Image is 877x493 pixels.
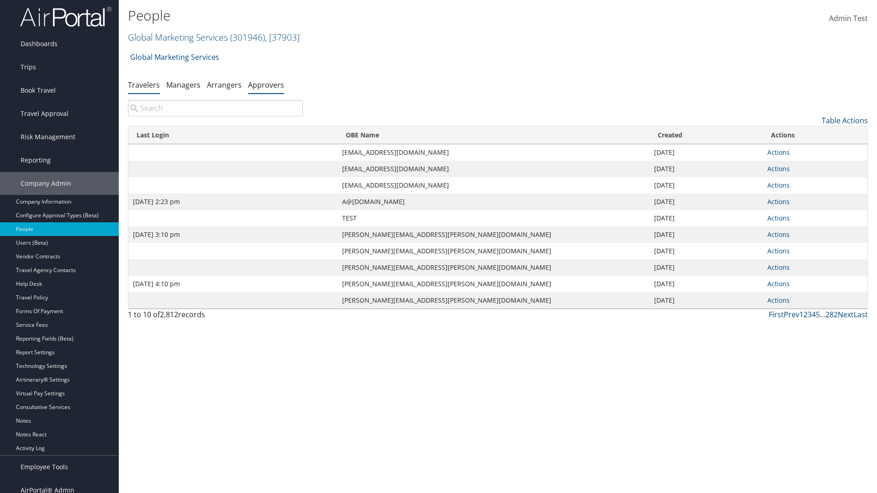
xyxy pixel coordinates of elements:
[650,144,763,161] td: [DATE]
[825,309,838,320] a: 282
[338,194,650,210] td: A@[DOMAIN_NAME]
[265,31,300,43] span: , [ 37903 ]
[767,230,790,239] a: Actions
[338,259,650,276] td: [PERSON_NAME][EMAIL_ADDRESS][PERSON_NAME][DOMAIN_NAME]
[248,80,284,90] a: Approvers
[650,126,763,144] th: Created: activate to sort column ascending
[767,279,790,288] a: Actions
[338,243,650,259] td: [PERSON_NAME][EMAIL_ADDRESS][PERSON_NAME][DOMAIN_NAME]
[128,194,338,210] td: [DATE] 2:23 pm
[803,309,808,320] a: 2
[21,126,75,148] span: Risk Management
[21,79,56,102] span: Book Travel
[767,164,790,173] a: Actions
[128,6,621,25] h1: People
[650,194,763,210] td: [DATE]
[767,214,790,222] a: Actions
[128,31,300,43] a: Global Marketing Services
[21,172,71,195] span: Company Admin
[829,13,868,23] span: Admin Test
[128,80,160,90] a: Travelers
[20,6,111,27] img: airportal-logo.png
[808,309,812,320] a: 3
[338,276,650,292] td: [PERSON_NAME][EMAIL_ADDRESS][PERSON_NAME][DOMAIN_NAME]
[166,80,201,90] a: Managers
[763,126,867,144] th: Actions
[130,48,219,66] a: Global Marketing Services
[812,309,816,320] a: 4
[767,181,790,189] a: Actions
[338,210,650,226] td: TEST
[650,226,763,243] td: [DATE]
[128,276,338,292] td: [DATE] 4:10 pm
[799,309,803,320] a: 1
[160,309,178,320] span: 2,812
[767,263,790,272] a: Actions
[650,177,763,194] td: [DATE]
[207,80,242,90] a: Arrangers
[829,5,868,33] a: Admin Test
[338,226,650,243] td: [PERSON_NAME][EMAIL_ADDRESS][PERSON_NAME][DOMAIN_NAME]
[128,100,303,116] input: Search
[769,309,784,320] a: First
[767,246,790,255] a: Actions
[838,309,854,320] a: Next
[650,292,763,309] td: [DATE]
[650,161,763,177] td: [DATE]
[21,149,51,172] span: Reporting
[128,126,338,144] th: Last Login: activate to sort column ascending
[338,161,650,177] td: [EMAIL_ADDRESS][DOMAIN_NAME]
[338,292,650,309] td: [PERSON_NAME][EMAIL_ADDRESS][PERSON_NAME][DOMAIN_NAME]
[650,259,763,276] td: [DATE]
[21,32,58,55] span: Dashboards
[650,276,763,292] td: [DATE]
[767,148,790,157] a: Actions
[816,309,820,320] a: 5
[820,309,825,320] span: …
[338,126,650,144] th: OBE Name: activate to sort column ascending
[784,309,799,320] a: Prev
[854,309,868,320] a: Last
[650,210,763,226] td: [DATE]
[650,243,763,259] td: [DATE]
[822,115,868,126] a: Table Actions
[128,309,303,325] div: 1 to 10 of records
[338,144,650,161] td: [EMAIL_ADDRESS][DOMAIN_NAME]
[21,456,68,478] span: Employee Tools
[21,56,36,79] span: Trips
[767,197,790,206] a: Actions
[767,296,790,304] a: Actions
[128,226,338,243] td: [DATE] 3:10 pm
[230,31,265,43] span: ( 301946 )
[338,177,650,194] td: [EMAIL_ADDRESS][DOMAIN_NAME]
[21,102,69,125] span: Travel Approval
